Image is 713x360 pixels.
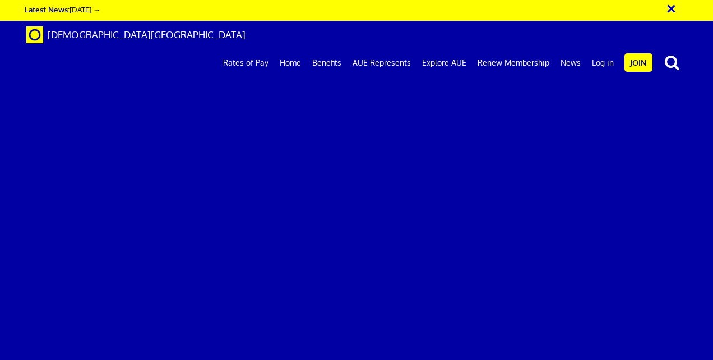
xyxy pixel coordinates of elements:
[25,4,100,14] a: Latest News:[DATE] →
[416,49,472,77] a: Explore AUE
[217,49,274,77] a: Rates of Pay
[472,49,555,77] a: Renew Membership
[347,49,416,77] a: AUE Represents
[655,51,689,74] button: search
[307,49,347,77] a: Benefits
[25,4,70,14] strong: Latest News:
[624,53,652,72] a: Join
[274,49,307,77] a: Home
[555,49,586,77] a: News
[586,49,619,77] a: Log in
[48,29,246,40] span: [DEMOGRAPHIC_DATA][GEOGRAPHIC_DATA]
[18,21,254,49] a: Brand [DEMOGRAPHIC_DATA][GEOGRAPHIC_DATA]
